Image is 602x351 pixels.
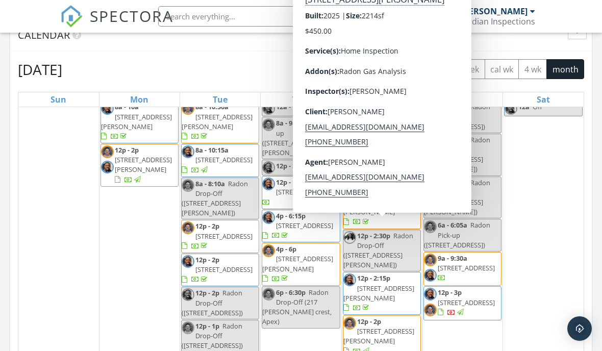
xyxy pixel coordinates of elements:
img: img_1653.jpg [424,304,437,316]
span: 8a - 10:15a [195,145,229,155]
img: img_1653.jpg [262,244,275,257]
img: img_0553.jpeg [424,135,437,148]
img: img_0553.jpeg [262,102,275,115]
img: img_0553.jpeg [424,269,437,282]
a: 8a - 10:15a [STREET_ADDRESS] [181,144,259,177]
span: 12p - 1p [276,178,300,187]
span: 4p - 6:15p [276,211,306,220]
a: 4p - 6p [STREET_ADDRESS][PERSON_NAME] [262,243,340,286]
a: 12p - 2p [STREET_ADDRESS] [181,220,259,253]
span: Radon Drop-Off (217 [PERSON_NAME] crest, Apex) [262,288,332,327]
span: Radon Pick-up ([STREET_ADDRESS][PERSON_NAME]) [343,102,410,141]
a: Monday [128,92,150,107]
img: img_0553.jpeg [101,161,114,173]
img: img_0553.jpeg [343,102,356,115]
a: 12p - 3p [STREET_ADDRESS] [423,286,501,320]
span: [STREET_ADDRESS][PERSON_NAME] [115,155,172,174]
span: Calendar [18,28,70,42]
a: 4p - 6:15p [STREET_ADDRESS] [262,211,333,240]
span: Radon Drop-Off ([STREET_ADDRESS][PERSON_NAME]) [343,231,413,270]
span: 9a - 9:30a [438,254,467,263]
button: list [407,59,430,79]
button: month [546,59,584,79]
a: 12p - 2p [STREET_ADDRESS] [182,221,253,250]
img: img_1653.jpg [424,220,437,233]
span: Radon Drop-Off ([STREET_ADDRESS][PERSON_NAME]) [343,145,413,184]
a: 9a - 9:30a [STREET_ADDRESS] [438,254,495,282]
img: img_0553.jpeg [182,255,194,268]
button: cal wk [485,59,519,79]
img: img_1653.jpg [101,145,114,158]
div: Guardian Inspections [453,16,535,27]
span: 12p - 1p [195,321,219,331]
button: week [454,59,485,79]
a: 12p - 2p [STREET_ADDRESS][PERSON_NAME] [115,145,172,184]
span: 12a - 11a [276,102,304,111]
span: [STREET_ADDRESS][PERSON_NAME] [343,197,414,216]
button: Previous month [354,59,378,80]
span: [STREET_ADDRESS][PERSON_NAME] [343,327,414,345]
span: Radon Drop-Off ([STREET_ADDRESS]) [182,321,243,350]
span: Radon Pick-up ([STREET_ADDRESS][PERSON_NAME]) [262,118,335,157]
button: [DATE] [310,59,347,79]
img: img_0553.jpeg [182,288,194,301]
h2: [DATE] [18,59,62,80]
span: Radon Pick-up ([STREET_ADDRESS][PERSON_NAME]) [424,135,490,174]
img: img_1653.jpg [262,288,275,300]
a: 12p - 2p [STREET_ADDRESS] [181,254,259,287]
button: Next month [377,59,401,80]
span: Radon Pick-up ([STREET_ADDRESS][PERSON_NAME]) [424,178,490,217]
span: [STREET_ADDRESS] [276,187,333,196]
img: img_1653.jpg [424,178,437,191]
a: 12p - 3p [STREET_ADDRESS] [438,288,495,316]
span: Radon Pick-up ([STREET_ADDRESS]) [424,220,490,249]
span: SPECTORA [90,5,173,27]
a: SPECTORA [60,14,173,35]
img: img_0553.jpeg [424,102,437,115]
span: [STREET_ADDRESS][PERSON_NAME] [343,284,414,303]
span: 6a - 6:05a [438,135,467,144]
span: 6p - 6:30p [276,288,306,297]
img: img_1653.jpg [182,102,194,115]
span: 12p - 2:15p [357,273,390,283]
span: 12p - 2p [115,145,139,155]
img: img_1653.jpg [182,221,194,234]
a: 8a - 10:15a [STREET_ADDRESS] [182,145,253,174]
a: Thursday [372,92,392,107]
span: Off [533,102,542,111]
img: img_0553.jpeg [505,102,517,115]
span: Off [307,102,316,111]
a: 12p - 1p [STREET_ADDRESS] [262,176,340,209]
span: 8a - 9a [276,118,296,128]
span: [STREET_ADDRESS] [276,221,333,230]
span: Off [303,161,313,170]
a: 8a - 10a [STREET_ADDRESS][PERSON_NAME] [101,101,179,143]
span: 8a - 8:10a [195,179,225,188]
a: 4p - 6p [STREET_ADDRESS][PERSON_NAME] [262,244,333,283]
span: 4p - 6p [276,244,296,254]
span: [STREET_ADDRESS] [195,155,253,164]
a: 12p - 2:15p [STREET_ADDRESS][PERSON_NAME] [343,273,414,312]
a: Wednesday [290,92,312,107]
span: [STREET_ADDRESS] [438,298,495,307]
a: 8a - 10:30a [STREET_ADDRESS][PERSON_NAME] [182,102,253,141]
span: [STREET_ADDRESS][PERSON_NAME] [182,112,253,131]
span: [STREET_ADDRESS] [438,263,495,272]
a: 8a - 10a [STREET_ADDRESS][PERSON_NAME] [343,188,414,227]
a: Saturday [535,92,552,107]
img: img_0553.jpeg [262,211,275,224]
span: 12p - 3p [276,161,300,170]
a: 12p - 2p [STREET_ADDRESS] [182,255,253,284]
input: Search everything... [158,6,362,27]
img: img_1653.jpg [182,179,194,192]
img: img_1653.jpg [343,145,356,158]
a: 12p - 2:15p [STREET_ADDRESS][PERSON_NAME] [343,272,421,315]
span: [STREET_ADDRESS] [195,265,253,274]
a: 12p - 2p [STREET_ADDRESS][PERSON_NAME] [101,144,179,187]
button: day [429,59,455,79]
img: img_1653.jpg [343,188,356,200]
a: 8a - 10a [STREET_ADDRESS][PERSON_NAME] [343,186,421,229]
span: 12p - 2:30p [357,231,390,240]
a: Friday [455,92,470,107]
span: [STREET_ADDRESS] [195,232,253,241]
